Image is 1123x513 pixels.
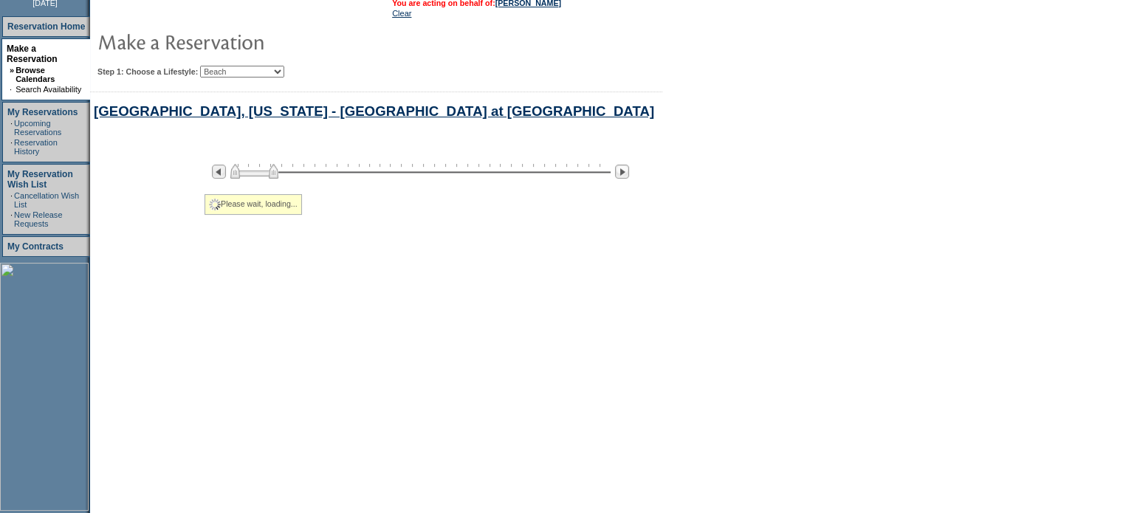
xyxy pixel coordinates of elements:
b: Step 1: Choose a Lifestyle: [97,67,198,76]
a: Upcoming Reservations [14,119,61,137]
td: · [10,119,13,137]
b: » [10,66,14,75]
td: · [10,85,14,94]
a: Browse Calendars [16,66,55,83]
td: · [10,138,13,156]
td: · [10,210,13,228]
a: Cancellation Wish List [14,191,79,209]
td: · [10,191,13,209]
a: My Reservation Wish List [7,169,73,190]
img: spinner2.gif [209,199,221,210]
a: Reservation Home [7,21,85,32]
img: Previous [212,165,226,179]
a: Clear [392,9,411,18]
a: My Contracts [7,241,63,252]
a: Search Availability [16,85,81,94]
img: pgTtlMakeReservation.gif [97,27,393,56]
a: My Reservations [7,107,78,117]
a: Reservation History [14,138,58,156]
img: Next [615,165,629,179]
a: Make a Reservation [7,44,58,64]
a: New Release Requests [14,210,62,228]
a: [GEOGRAPHIC_DATA], [US_STATE] - [GEOGRAPHIC_DATA] at [GEOGRAPHIC_DATA] [94,103,654,119]
div: Please wait, loading... [205,194,302,215]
